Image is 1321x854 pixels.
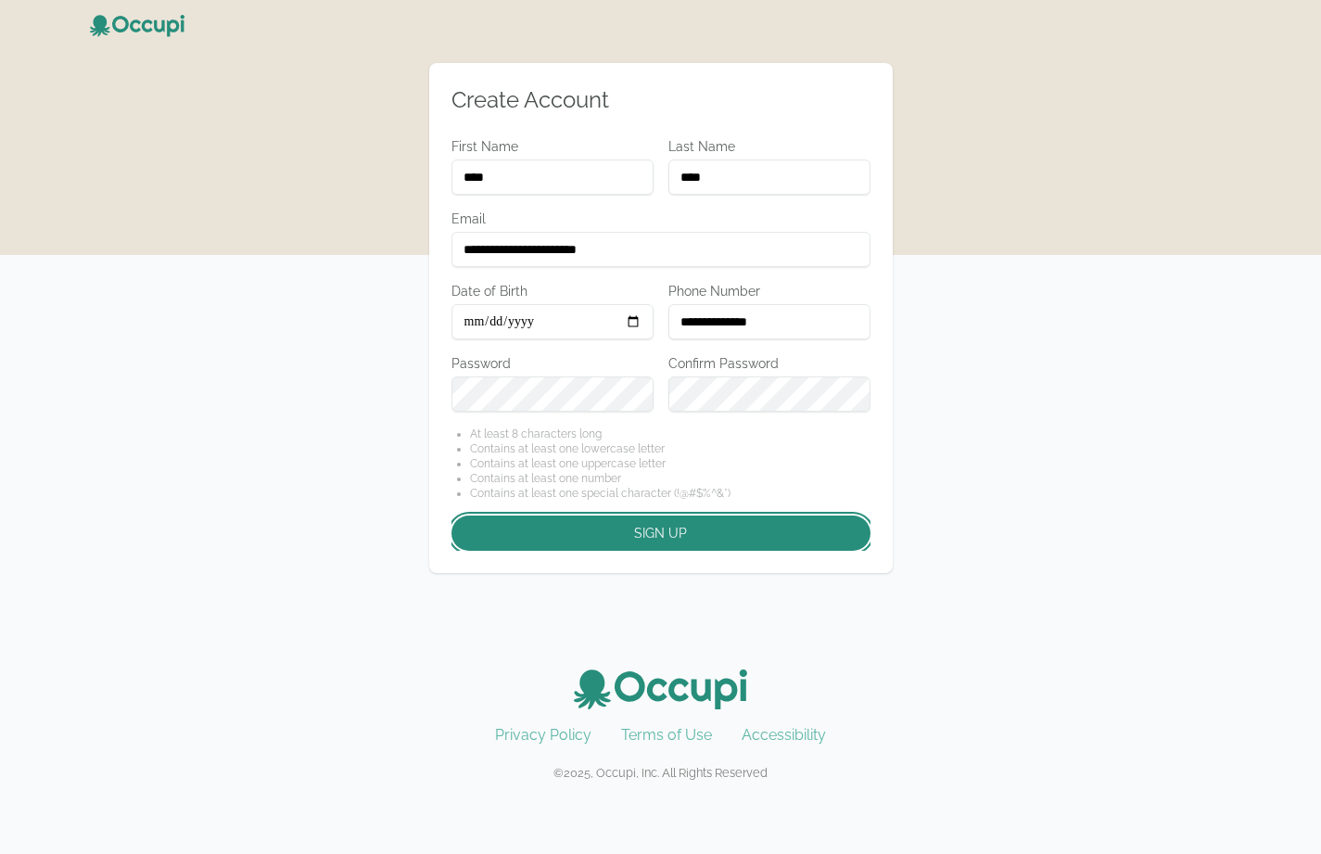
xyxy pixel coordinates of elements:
label: Password [451,354,654,373]
a: Terms of Use [621,726,712,744]
label: Date of Birth [451,282,654,300]
a: Privacy Policy [495,726,591,744]
small: © 2025 , Occupi, Inc. All Rights Reserved [553,766,768,780]
label: First Name [451,137,654,156]
label: Confirm Password [668,354,870,373]
label: Last Name [668,137,870,156]
label: Phone Number [668,282,870,300]
li: At least 8 characters long [470,427,870,441]
h2: Create Account [451,85,870,115]
label: Email [451,210,870,228]
a: Accessibility [742,726,826,744]
li: Contains at least one lowercase letter [470,441,870,456]
li: Contains at least one number [470,471,870,486]
li: Contains at least one uppercase letter [470,456,870,471]
button: Sign up [451,516,870,551]
li: Contains at least one special character (!@#$%^&*) [470,486,870,501]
